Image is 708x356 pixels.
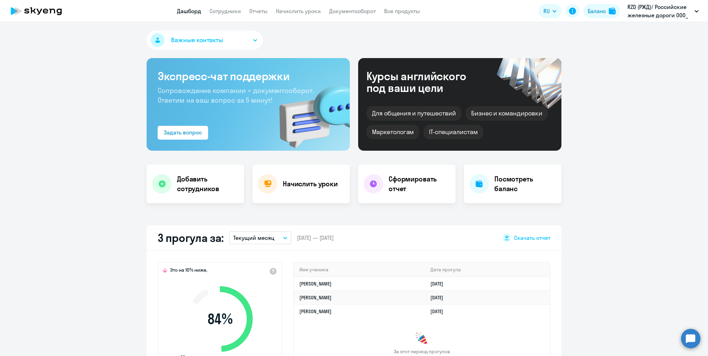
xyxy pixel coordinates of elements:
[366,106,462,121] div: Для общения и путешествий
[209,8,241,15] a: Сотрудники
[269,73,350,151] img: bg-img
[494,174,556,194] h4: Посмотреть баланс
[423,125,483,139] div: IT-специалистам
[171,36,223,45] span: Важные контакты
[425,263,550,277] th: Дата прогула
[294,263,425,277] th: Имя ученика
[276,8,321,15] a: Начислить уроки
[389,174,450,194] h4: Сформировать отчет
[609,8,616,15] img: balance
[233,234,274,242] p: Текущий месяц
[384,8,420,15] a: Все продукты
[539,4,561,18] button: RU
[249,8,268,15] a: Отчеты
[366,125,419,139] div: Маркетологам
[158,69,339,83] h3: Экспресс-чат поддержки
[514,234,550,242] span: Скачать отчет
[158,126,208,140] button: Задать вопрос
[415,332,429,346] img: congrats
[170,267,207,275] span: Это на 10% ниже,
[158,231,224,245] h2: 3 прогула за:
[299,294,332,301] a: [PERSON_NAME]
[297,234,334,242] span: [DATE] — [DATE]
[299,308,332,315] a: [PERSON_NAME]
[177,8,201,15] a: Дашборд
[158,86,314,104] span: Сопровождение компании + документооборот. Ответим на ваш вопрос за 5 минут!
[584,4,620,18] button: Балансbalance
[180,311,260,327] span: 84 %
[430,294,449,301] a: [DATE]
[466,106,548,121] div: Бизнес и командировки
[430,281,449,287] a: [DATE]
[366,70,485,94] div: Курсы английского под ваши цели
[147,30,263,50] button: Важные контакты
[299,281,332,287] a: [PERSON_NAME]
[164,128,202,137] div: Задать вопрос
[543,7,550,15] span: RU
[229,231,291,244] button: Текущий месяц
[177,174,239,194] h4: Добавить сотрудников
[588,7,606,15] div: Баланс
[624,3,702,19] button: RZD (РЖД)/ Российские железные дороги ООО_ KAM, КОРПОРАТИВНЫЙ УНИВЕРСИТЕТ РЖД АНО ДПО
[329,8,376,15] a: Документооборот
[627,3,692,19] p: RZD (РЖД)/ Российские железные дороги ООО_ KAM, КОРПОРАТИВНЫЙ УНИВЕРСИТЕТ РЖД АНО ДПО
[430,308,449,315] a: [DATE]
[283,179,338,189] h4: Начислить уроки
